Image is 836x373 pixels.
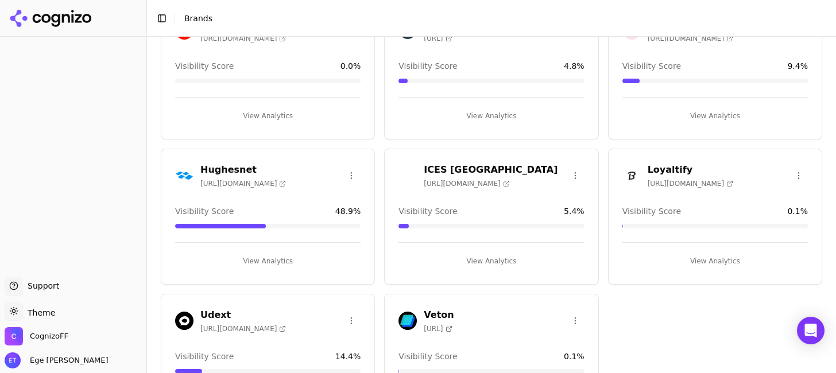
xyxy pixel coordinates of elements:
[622,166,641,185] img: Loyaltify
[200,163,286,177] h3: Hughesnet
[398,205,457,217] span: Visibility Score
[200,308,286,322] h3: Udext
[5,327,68,345] button: Open organization switcher
[564,60,585,72] span: 4.8 %
[184,14,212,23] span: Brands
[398,252,584,270] button: View Analytics
[564,351,585,362] span: 0.1 %
[340,60,361,72] span: 0.0 %
[622,205,681,217] span: Visibility Score
[175,107,361,125] button: View Analytics
[23,308,55,317] span: Theme
[622,107,808,125] button: View Analytics
[200,34,286,43] span: [URL][DOMAIN_NAME]
[424,34,452,43] span: [URL]
[23,280,59,292] span: Support
[25,355,109,366] span: Ege [PERSON_NAME]
[398,107,584,125] button: View Analytics
[175,252,361,270] button: View Analytics
[175,312,193,330] img: Udext
[200,179,286,188] span: [URL][DOMAIN_NAME]
[175,351,234,362] span: Visibility Score
[5,352,109,368] button: Open user button
[622,60,681,72] span: Visibility Score
[175,205,234,217] span: Visibility Score
[335,205,361,217] span: 48.9 %
[175,60,234,72] span: Visibility Score
[200,324,286,333] span: [URL][DOMAIN_NAME]
[184,13,804,24] nav: breadcrumb
[398,312,417,330] img: Veton
[30,331,68,341] span: CognizoFF
[648,179,733,188] span: [URL][DOMAIN_NAME]
[648,163,733,177] h3: Loyaltify
[648,34,733,43] span: [URL][DOMAIN_NAME]
[424,308,454,322] h3: Veton
[787,60,808,72] span: 9.4 %
[5,352,21,368] img: Ege Talay Ozguler
[424,324,452,333] span: [URL]
[787,205,808,217] span: 0.1 %
[797,317,825,344] div: Open Intercom Messenger
[398,60,457,72] span: Visibility Score
[564,205,585,217] span: 5.4 %
[424,163,558,177] h3: ICES [GEOGRAPHIC_DATA]
[398,351,457,362] span: Visibility Score
[424,179,509,188] span: [URL][DOMAIN_NAME]
[335,351,361,362] span: 14.4 %
[622,252,808,270] button: View Analytics
[5,327,23,345] img: CognizoFF
[175,166,193,185] img: Hughesnet
[398,166,417,185] img: ICES Turkey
